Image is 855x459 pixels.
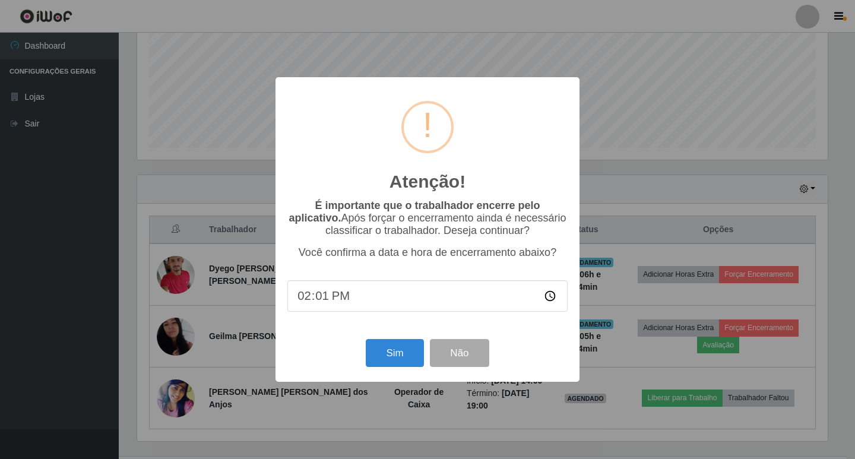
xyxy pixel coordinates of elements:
[287,200,568,237] p: Após forçar o encerramento ainda é necessário classificar o trabalhador. Deseja continuar?
[287,246,568,259] p: Você confirma a data e hora de encerramento abaixo?
[366,339,423,367] button: Sim
[389,171,465,192] h2: Atenção!
[289,200,540,224] b: É importante que o trabalhador encerre pelo aplicativo.
[430,339,489,367] button: Não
